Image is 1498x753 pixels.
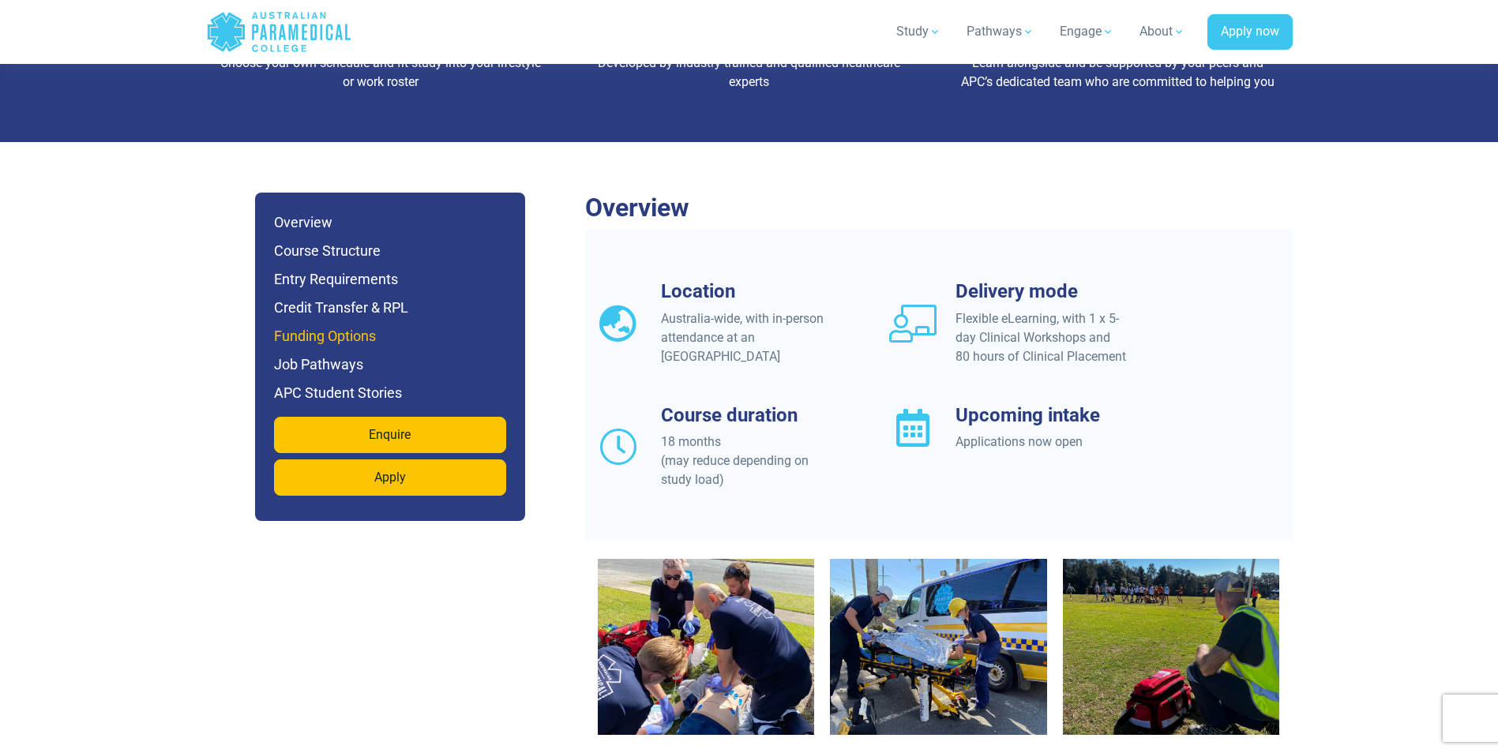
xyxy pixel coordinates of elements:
[1130,9,1195,54] a: About
[598,559,815,735] img: paramedic qld
[274,268,506,290] h6: Entry Requirements
[274,325,506,347] h6: Funding Options
[274,417,506,453] a: Enquire
[830,559,1047,735] img: Image
[274,240,506,262] h6: Course Structure
[587,54,911,92] p: Developed by industry-trained and qualified healthcare experts
[274,382,506,404] h6: APC Student Stories
[274,297,506,319] h6: Credit Transfer & RPL
[661,309,832,366] div: Australia-wide, with in-person attendance at an [GEOGRAPHIC_DATA]
[661,433,832,489] div: 18 months (may reduce depending on study load)
[661,280,832,303] h3: Location
[955,433,1127,451] div: Applications now open
[887,9,951,54] a: Study
[955,309,1127,366] div: Flexible eLearning, with 1 x 5-day Clinical Workshops and 80 hours of Clinical Placement
[955,280,1127,303] h3: Delivery mode
[661,404,832,427] h3: Course duration
[957,9,1044,54] a: Pathways
[585,193,1293,223] h2: Overview
[1063,559,1280,735] img: Image
[274,212,506,234] h6: Overview
[1050,9,1124,54] a: Engage
[219,54,543,92] p: Choose your own schedule and fit study into your lifestyle or work roster
[1207,14,1293,51] a: Apply now
[274,459,506,496] a: Apply
[955,404,1127,427] h3: Upcoming intake
[274,354,506,376] h6: Job Pathways
[206,6,352,58] a: Australian Paramedical College
[955,54,1280,92] p: Learn alongside and be supported by your peers and APC’s dedicated team who are committed to help...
